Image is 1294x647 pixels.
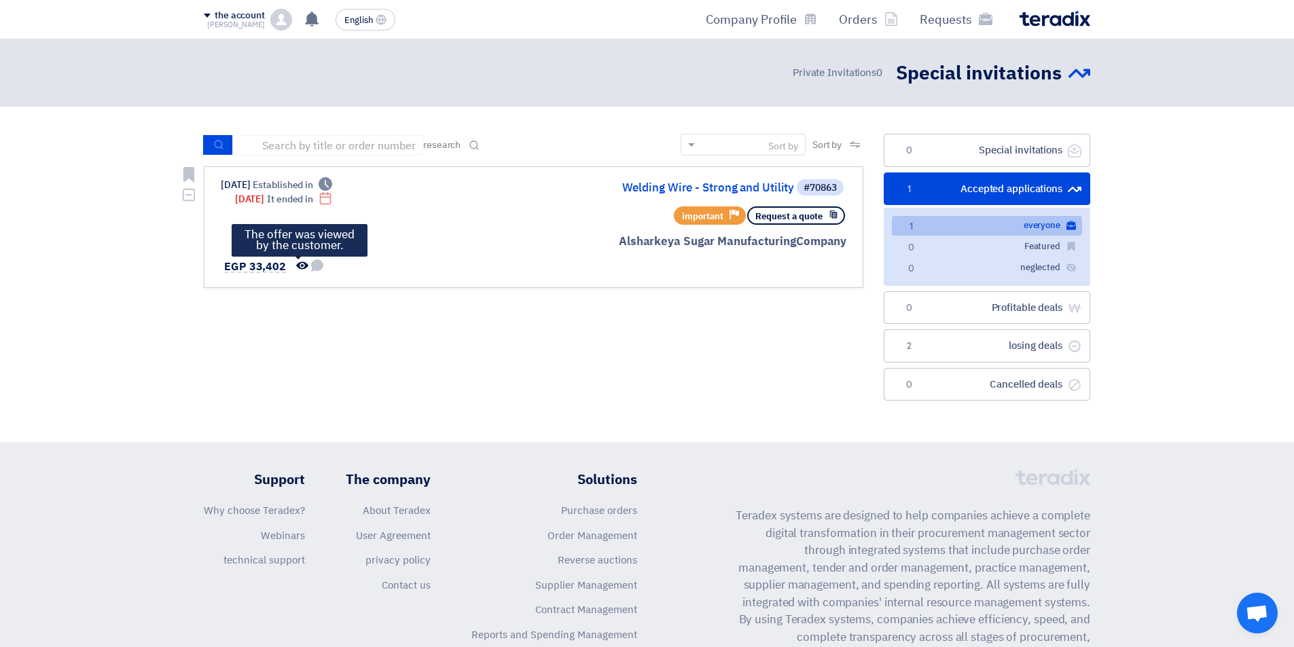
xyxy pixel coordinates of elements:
a: technical support [223,553,305,568]
font: Company Profile [706,10,797,29]
font: [PERSON_NAME] [207,19,265,31]
font: 0 [876,65,882,80]
font: Featured [1024,240,1060,253]
a: privacy policy [365,553,431,568]
font: Request a quote [755,210,823,223]
font: research [423,138,461,152]
font: 0 [906,303,912,313]
font: The offer was viewed by the customer. [245,226,355,254]
font: losing deals [1009,338,1062,353]
font: important [682,210,723,223]
a: Order Management [547,528,637,543]
font: Established in [253,178,313,192]
font: 0 [906,145,912,155]
font: Profitable deals [992,300,1062,315]
a: Cancelled deals0 [884,368,1090,401]
font: everyone [1024,219,1060,232]
a: Reports and Spending Management [471,627,637,642]
a: Requests [909,3,1003,35]
font: 0 [906,380,912,390]
input: Search by title or order number [233,135,423,155]
font: 1 [910,221,913,232]
a: losing deals2 [884,329,1090,363]
font: Sort by [768,139,798,153]
font: Special invitations [896,59,1062,88]
font: neglected [1020,261,1060,274]
font: It ended in [267,192,313,206]
font: EGP 33,402 [224,259,286,275]
font: Requests [920,10,972,29]
a: Accepted applications1 [884,172,1090,206]
font: Support [254,469,305,489]
font: 2 [907,341,912,351]
a: Welding Wire - Strong and Utility [522,182,794,194]
img: profile_test.png [270,9,292,31]
a: Open chat [1237,593,1278,633]
img: Teradix logo [1020,11,1090,26]
a: Contract Management [535,602,637,617]
font: The company [346,469,431,489]
font: Sort by [812,138,842,152]
font: the account [215,8,265,22]
a: User Agreement [356,528,431,543]
a: Purchase orders [561,503,637,518]
a: Profitable deals0 [884,291,1090,325]
a: Why choose Teradex? [204,503,305,518]
font: Company [796,233,846,250]
a: Contact us [382,578,431,593]
font: #70863 [804,181,837,195]
a: Supplier Management [535,578,637,593]
a: Orders [828,3,909,35]
font: Cancelled deals [990,377,1062,392]
font: [DATE] [235,192,264,206]
a: Reverse auctions [558,553,637,568]
font: Welding Wire - Strong and Utility [622,179,795,196]
a: About Teradex [363,503,431,518]
font: 1 [907,184,911,194]
font: Special invitations [979,143,1062,158]
font: English [344,14,373,26]
font: Accepted applications [960,181,1062,196]
button: English [336,9,395,31]
a: Webinars [261,528,305,543]
font: Solutions [577,469,637,489]
font: 0 [908,242,914,253]
font: 0 [908,263,914,274]
font: Alsharkeya Sugar Manufacturing [619,233,796,250]
font: [DATE] [221,178,250,192]
font: Orders [839,10,878,29]
a: Special invitations0 [884,134,1090,167]
font: Private Invitations [793,65,876,80]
